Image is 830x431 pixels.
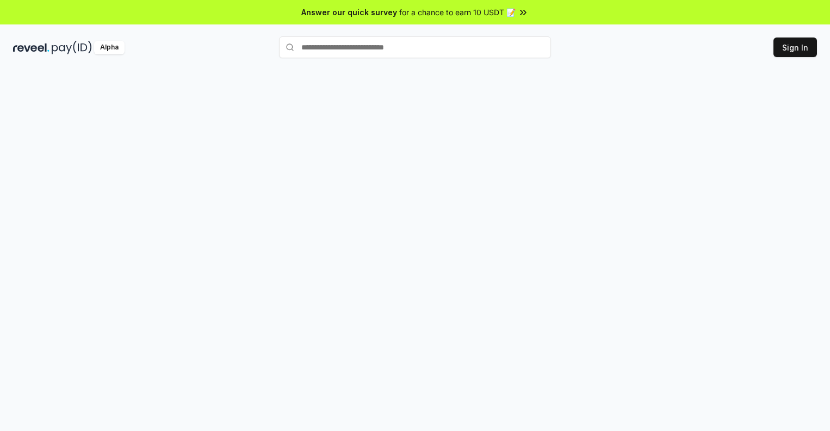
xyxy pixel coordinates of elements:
[94,41,125,54] div: Alpha
[301,7,397,18] span: Answer our quick survey
[52,41,92,54] img: pay_id
[13,41,49,54] img: reveel_dark
[773,38,817,57] button: Sign In
[399,7,516,18] span: for a chance to earn 10 USDT 📝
